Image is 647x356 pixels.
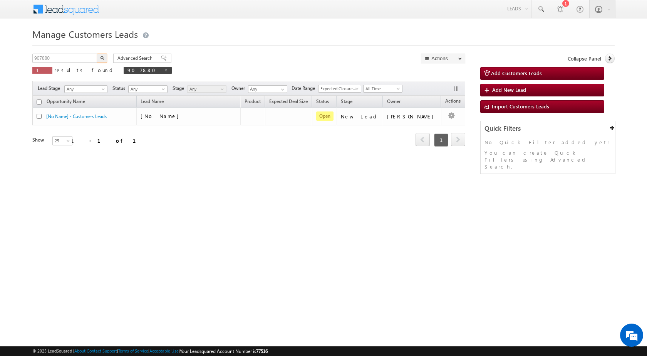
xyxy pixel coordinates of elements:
span: 1 [434,133,448,147]
span: Your Leadsquared Account Number is [180,348,268,354]
a: About [74,348,85,353]
a: Stage [337,97,356,107]
span: Add New Lead [492,86,526,93]
div: New Lead [341,113,379,120]
span: 25 [53,137,73,144]
span: All Time [364,85,400,92]
a: All Time [363,85,402,93]
span: Lead Stage [38,85,63,92]
a: Acceptable Use [149,348,179,353]
button: Actions [421,54,465,63]
span: Opportunity Name [47,98,85,104]
span: next [451,133,465,146]
a: next [451,134,465,146]
span: Any [65,86,105,93]
p: You can create Quick Filters using Advanced Search. [484,149,611,170]
a: Show All Items [277,86,287,93]
span: Product [245,98,261,104]
a: Any [64,85,107,93]
a: Status [312,97,333,107]
span: Manage Customers Leads [32,28,138,40]
span: Lead Name [137,97,168,107]
span: Any [129,86,165,93]
span: Expected Deal Size [269,98,308,104]
a: prev [416,134,430,146]
div: Show [32,137,46,143]
span: Advanced Search [117,55,155,62]
img: Search [100,56,104,60]
span: Stage [341,98,352,104]
a: 25 [52,136,72,145]
span: Actions [441,97,464,107]
input: Type to Search [248,85,287,93]
div: [PERSON_NAME] [387,113,437,120]
span: results found [54,67,116,73]
span: Expected Closure Date [318,85,359,92]
p: No Quick Filter added yet! [484,139,611,146]
a: Contact Support [87,348,117,353]
input: Check all records [37,100,42,105]
span: Stage [173,85,187,92]
span: 77516 [256,348,268,354]
span: Import Customers Leads [492,103,549,110]
div: 1 - 1 of 1 [71,136,145,145]
a: Any [187,85,226,93]
a: Opportunity Name [43,97,89,107]
span: 907880 [127,67,160,73]
span: Date Range [292,85,318,92]
span: Owner [387,98,401,104]
span: [No Name] [141,113,183,119]
span: Any [188,86,224,93]
a: Terms of Service [118,348,148,353]
a: Any [128,85,168,93]
span: Open [316,111,334,121]
a: Expected Deal Size [265,97,312,107]
span: 1 [36,67,49,73]
a: Expected Closure Date [318,85,361,93]
span: Add Customers Leads [491,70,542,76]
span: © 2025 LeadSquared | | | | | [32,348,268,355]
a: [No Name] - Customers Leads [46,113,107,119]
span: Collapse Panel [568,55,601,62]
span: Owner [231,85,248,92]
span: Status [112,85,128,92]
span: prev [416,133,430,146]
div: Quick Filters [481,121,615,136]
